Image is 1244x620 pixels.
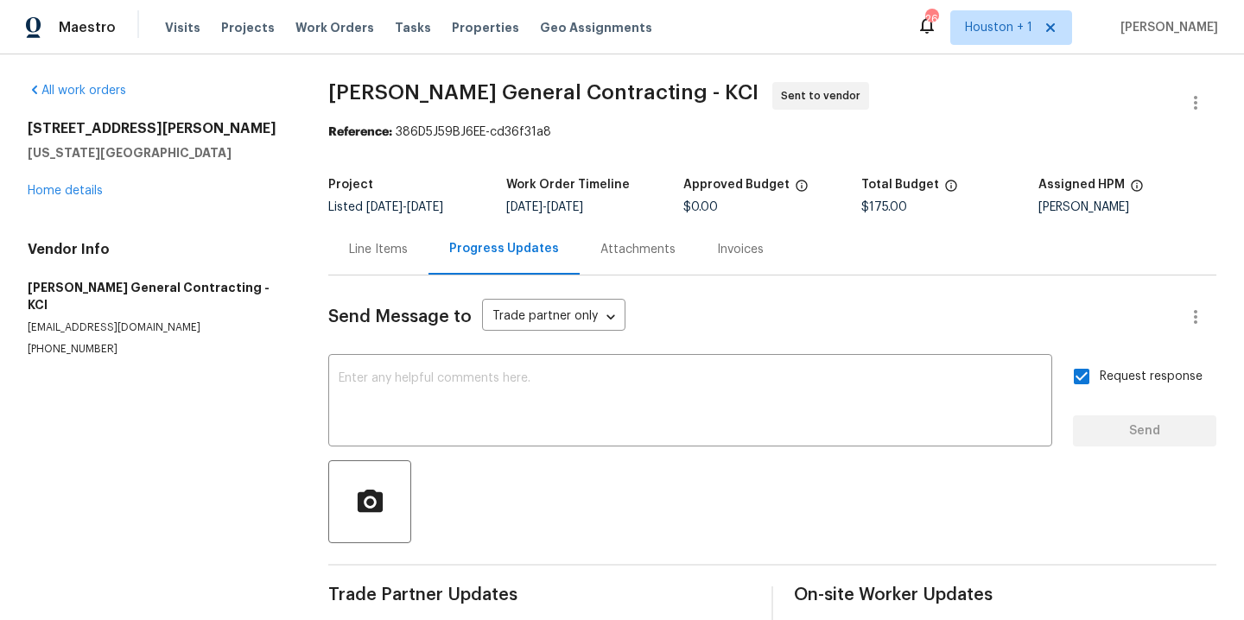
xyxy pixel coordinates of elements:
div: 386D5J59BJ6EE-cd36f31a8 [328,123,1216,141]
span: [DATE] [407,201,443,213]
span: [DATE] [506,201,543,213]
span: Properties [452,19,519,36]
span: Visits [165,19,200,36]
h5: Work Order Timeline [506,179,630,191]
span: [PERSON_NAME] General Contracting - KCI [328,82,758,103]
span: - [366,201,443,213]
div: Line Items [349,241,408,258]
div: [PERSON_NAME] [1038,201,1216,213]
span: Projects [221,19,275,36]
span: The total cost of line items that have been proposed by Opendoor. This sum includes line items th... [944,179,958,201]
span: [DATE] [547,201,583,213]
h4: Vendor Info [28,241,287,258]
h5: Project [328,179,373,191]
span: [PERSON_NAME] [1114,19,1218,36]
a: All work orders [28,85,126,97]
h2: [STREET_ADDRESS][PERSON_NAME] [28,120,287,137]
span: Tasks [395,22,431,34]
p: [PHONE_NUMBER] [28,342,287,357]
span: The total cost of line items that have been approved by both Opendoor and the Trade Partner. This... [795,179,809,201]
span: [DATE] [366,201,403,213]
span: $175.00 [861,201,907,213]
span: Maestro [59,19,116,36]
div: 26 [925,10,937,28]
div: Progress Updates [449,240,559,257]
span: Geo Assignments [540,19,652,36]
div: Trade partner only [482,303,625,332]
span: On-site Worker Updates [794,586,1216,604]
h5: [PERSON_NAME] General Contracting - KCI [28,279,287,313]
p: [EMAIL_ADDRESS][DOMAIN_NAME] [28,320,287,335]
span: Work Orders [295,19,374,36]
h5: [US_STATE][GEOGRAPHIC_DATA] [28,144,287,161]
div: Invoices [717,241,764,258]
span: Sent to vendor [781,87,867,104]
span: Listed [328,201,443,213]
span: The hpm assigned to this work order. [1130,179,1144,201]
span: Send Message to [328,308,472,326]
h5: Approved Budget [683,179,790,191]
a: Home details [28,185,103,197]
span: Trade Partner Updates [328,586,751,604]
span: $0.00 [683,201,718,213]
span: - [506,201,583,213]
span: Request response [1100,368,1203,386]
span: Houston + 1 [965,19,1032,36]
div: Attachments [600,241,676,258]
h5: Assigned HPM [1038,179,1125,191]
b: Reference: [328,126,392,138]
h5: Total Budget [861,179,939,191]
